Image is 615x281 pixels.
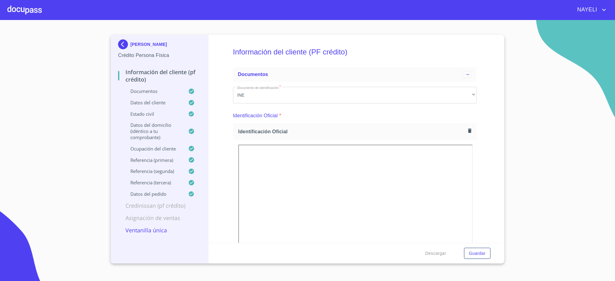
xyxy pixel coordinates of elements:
[573,5,608,15] button: account of current user
[118,202,201,209] p: Credinissan (PF crédito)
[233,87,477,103] div: INE
[118,146,188,152] p: Ocupación del Cliente
[233,67,477,82] div: Documentos
[118,39,201,52] div: [PERSON_NAME]
[118,68,201,83] p: Información del cliente (PF crédito)
[233,112,278,119] p: Identificación Oficial
[118,227,201,234] p: Ventanilla única
[238,128,466,135] span: Identificación Oficial
[238,72,268,77] span: Documentos
[118,122,188,140] p: Datos del domicilio (idéntico a tu comprobante)
[423,248,449,259] button: Descargar
[118,39,130,49] img: Docupass spot blue
[118,214,201,222] p: Asignación de Ventas
[118,99,188,106] p: Datos del cliente
[118,168,188,174] p: Referencia (segunda)
[130,42,167,47] p: [PERSON_NAME]
[118,111,188,117] p: Estado Civil
[118,179,188,186] p: Referencia (tercera)
[118,157,188,163] p: Referencia (primera)
[118,52,201,59] p: Crédito Persona Física
[118,88,188,94] p: Documentos
[464,248,490,259] button: Guardar
[573,5,600,15] span: NAYELI
[233,39,477,65] h5: Información del cliente (PF crédito)
[469,250,486,257] span: Guardar
[118,191,188,197] p: Datos del pedido
[425,250,446,257] span: Descargar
